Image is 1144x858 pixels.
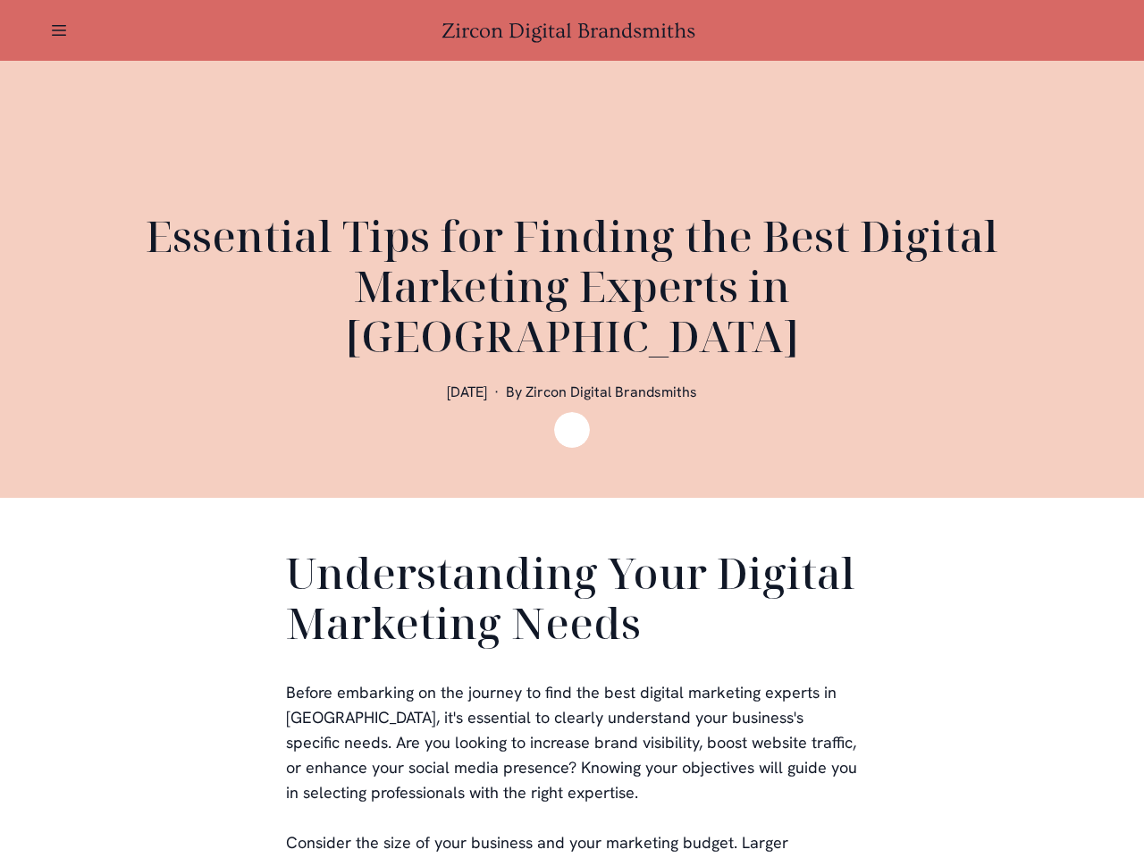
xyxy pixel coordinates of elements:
h1: Essential Tips for Finding the Best Digital Marketing Experts in [GEOGRAPHIC_DATA] [143,211,1001,361]
img: Zircon Digital Brandsmiths [554,412,590,448]
span: · [494,383,499,401]
a: Zircon Digital Brandsmiths [442,19,702,43]
h2: Understanding Your Digital Marketing Needs [286,548,858,655]
span: By Zircon Digital Brandsmiths [506,383,697,401]
p: Before embarking on the journey to find the best digital marketing experts in [GEOGRAPHIC_DATA], ... [286,680,858,805]
span: [DATE] [447,383,487,401]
